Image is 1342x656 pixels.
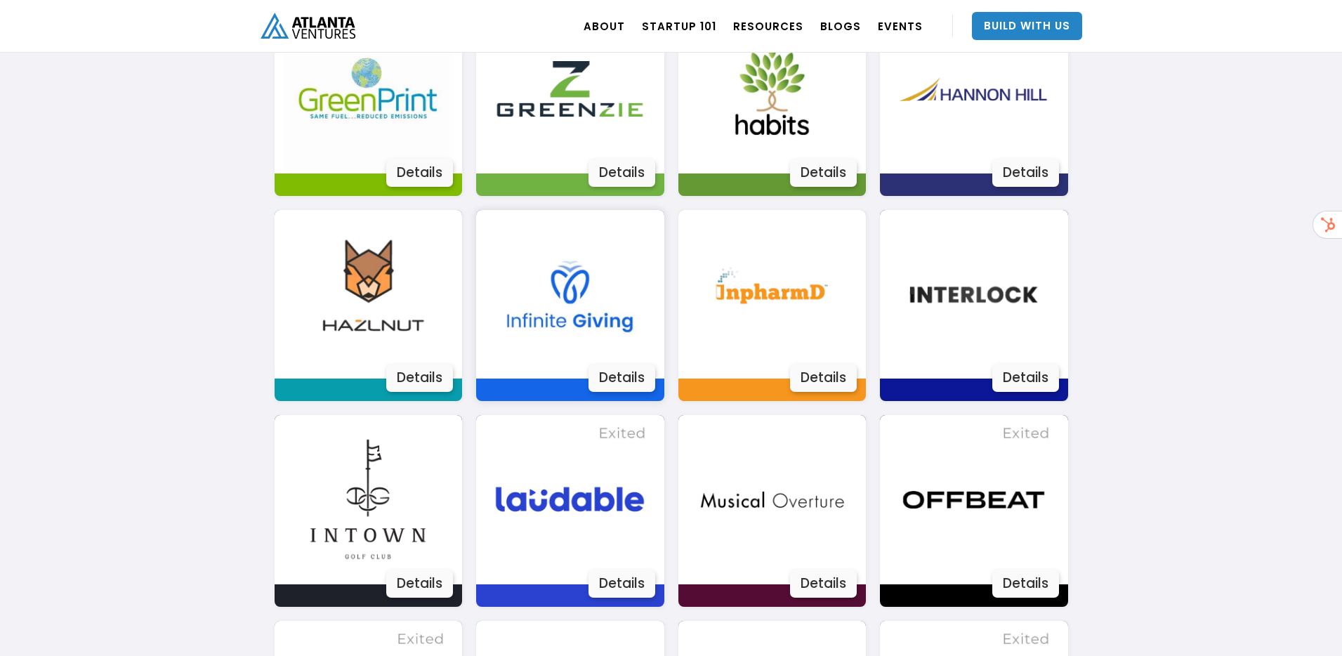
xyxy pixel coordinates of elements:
div: Details [588,159,655,187]
img: Image 3 [485,4,654,173]
a: BLOGS [820,6,861,46]
div: Details [588,364,655,392]
a: Startup 101 [642,6,716,46]
img: Image 3 [889,210,1058,379]
a: ABOUT [584,6,625,46]
div: Details [588,570,655,598]
div: Details [386,364,453,392]
img: Image 3 [284,4,453,173]
img: Image 3 [688,210,857,379]
a: RESOURCES [733,6,803,46]
img: Image 3 [889,4,1058,173]
div: Details [790,364,857,392]
img: Image 3 [284,210,453,379]
img: Image 3 [688,4,857,173]
img: Image 3 [284,415,453,584]
div: Details [386,159,453,187]
img: Image 3 [485,415,654,584]
div: Details [386,570,453,598]
div: Details [992,570,1059,598]
img: Image 3 [485,210,654,379]
div: Details [992,159,1059,187]
img: Image 3 [889,415,1058,584]
div: Details [790,159,857,187]
div: Details [790,570,857,598]
a: Build With Us [972,12,1082,40]
div: Details [992,364,1059,392]
img: Image 3 [688,415,857,584]
a: EVENTS [878,6,923,46]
